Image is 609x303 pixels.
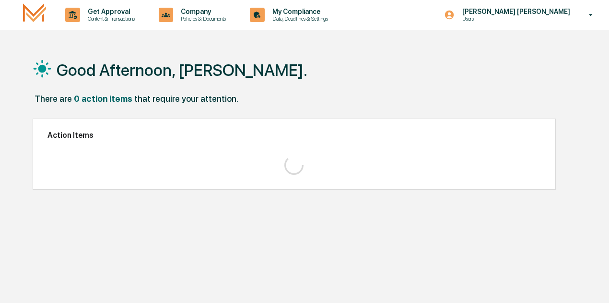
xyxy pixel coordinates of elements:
[265,8,333,15] p: My Compliance
[23,3,46,26] img: logo
[57,61,307,80] h1: Good Afternoon, [PERSON_NAME].
[80,15,140,22] p: Content & Transactions
[74,94,132,104] div: 0 action items
[173,8,231,15] p: Company
[80,8,140,15] p: Get Approval
[455,15,549,22] p: Users
[173,15,231,22] p: Policies & Documents
[134,94,238,104] div: that require your attention.
[265,15,333,22] p: Data, Deadlines & Settings
[35,94,72,104] div: There are
[455,8,575,15] p: [PERSON_NAME] [PERSON_NAME]
[47,131,541,140] h2: Action Items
